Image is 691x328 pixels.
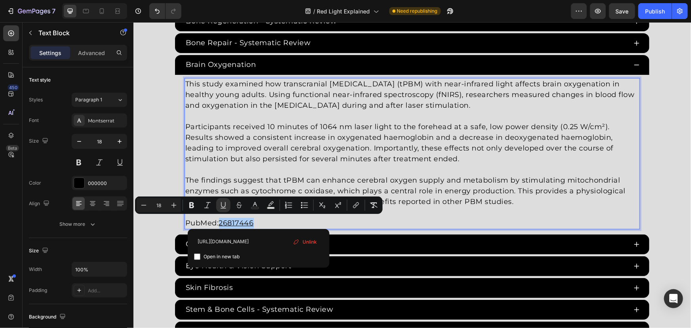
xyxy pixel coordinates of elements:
[133,22,691,328] iframe: Design area
[303,238,317,246] span: Unlink
[29,266,42,273] div: Width
[88,117,125,124] div: Montserrat
[88,180,125,187] div: 000000
[609,3,635,19] button: Save
[29,312,67,322] div: Background
[60,220,97,228] div: Show more
[645,7,665,15] div: Publish
[72,262,127,277] input: Auto
[29,198,51,209] div: Align
[72,93,127,107] button: Paragraph 1
[52,6,55,16] p: 7
[78,49,105,57] p: Advanced
[29,179,41,187] div: Color
[88,287,125,294] div: Add...
[39,49,61,57] p: Settings
[52,304,196,315] p: [MEDICAL_DATA] (Cognitive Function)
[29,117,39,124] div: Font
[397,8,438,15] span: Need republishing
[29,217,127,231] button: Show more
[194,235,323,248] input: Paste link here
[135,196,383,214] div: Editor contextual toolbar
[314,7,316,15] span: /
[6,145,19,151] div: Beta
[8,84,19,91] div: 450
[616,8,629,15] span: Save
[664,289,683,308] div: Open Intercom Messenger
[638,3,672,19] button: Publish
[51,303,198,316] div: Rich Text Editor. Editing area: main
[29,246,50,256] div: Size
[75,96,102,103] span: Paragraph 1
[29,136,50,147] div: Size
[317,7,370,15] span: Red Light Explained
[204,252,240,261] span: Open in new tab
[29,287,47,294] div: Padding
[29,96,43,103] div: Styles
[149,3,181,19] div: Undo/Redo
[29,76,51,84] div: Text style
[3,3,59,19] button: 7
[38,28,106,38] p: Text Block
